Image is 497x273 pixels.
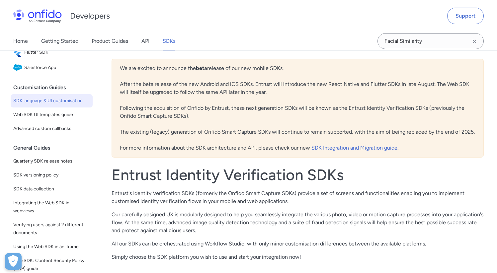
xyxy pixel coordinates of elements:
[13,243,90,251] span: Using the Web SDK in an iframe
[13,63,24,72] img: IconSalesforce App
[11,155,93,168] a: Quarterly SDK release notes
[41,32,78,50] a: Getting Started
[13,185,90,193] span: SDK data collection
[5,253,22,270] button: Open Preferences
[377,33,484,49] input: Onfido search input field
[112,59,484,158] div: We are excited to announce the release of our new mobile SDKs. After the beta release of the new ...
[11,94,93,107] a: SDK language & UI customisation
[70,11,110,21] h1: Developers
[5,253,22,270] div: Cookie Preferences
[11,169,93,182] a: SDK versioning policy
[11,196,93,218] a: Integrating the Web SDK in webviews
[13,221,90,237] span: Verifying users against 2 different documents
[112,253,484,261] p: Simply choose the SDK platform you wish to use and start your integration now!
[13,171,90,179] span: SDK versioning policy
[11,218,93,239] a: Verifying users against 2 different documents
[11,60,93,75] a: IconSalesforce AppSalesforce App
[13,48,24,57] img: IconFlutter SDK
[92,32,128,50] a: Product Guides
[11,45,93,60] a: IconFlutter SDKFlutter SDK
[13,97,90,105] span: SDK language & UI customisation
[24,63,90,72] span: Salesforce App
[24,48,90,57] span: Flutter SDK
[11,182,93,196] a: SDK data collection
[196,65,207,71] b: beta
[470,37,478,45] svg: Clear search field button
[112,240,484,248] p: All our SDKs can be orchestrated using Workflow Studio, with only minor customisation differences...
[13,141,95,155] div: General Guides
[13,125,90,133] span: Advanced custom callbacks
[112,166,484,184] h1: Entrust Identity Verification SDKs
[112,189,484,205] p: Entrust's Identity Verification SDKs (formerly the Onfido Smart Capture SDKs) provide a set of sc...
[13,81,95,94] div: Customisation Guides
[11,240,93,253] a: Using the Web SDK in an iframe
[13,257,90,273] span: Web SDK: Content Security Policy (CSP) guide
[311,145,397,151] a: SDK Integration and Migration guide
[11,108,93,121] a: Web SDK UI templates guide
[447,8,484,24] a: Support
[112,211,484,235] p: Our carefully designed UX is modularly designed to help you seamlessly integrate the various phot...
[13,199,90,215] span: Integrating the Web SDK in webviews
[13,32,28,50] a: Home
[141,32,149,50] a: API
[13,9,62,23] img: Onfido Logo
[163,32,175,50] a: SDKs
[11,122,93,135] a: Advanced custom callbacks
[13,157,90,165] span: Quarterly SDK release notes
[13,111,90,119] span: Web SDK UI templates guide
